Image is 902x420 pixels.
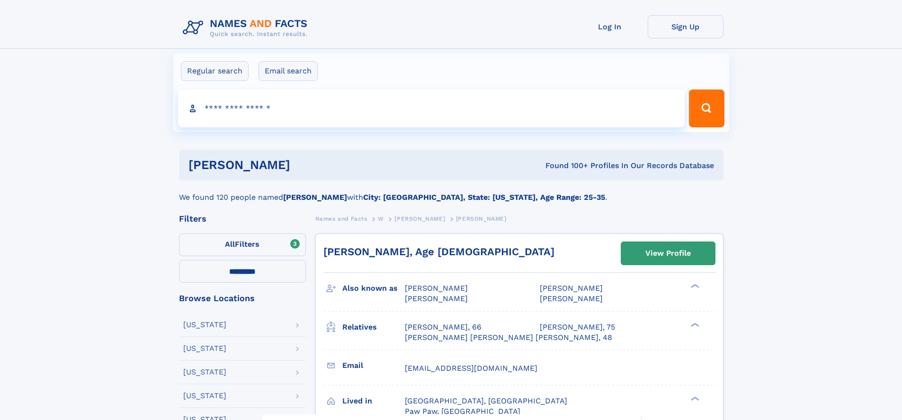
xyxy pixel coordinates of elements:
a: Log In [572,15,648,38]
span: [PERSON_NAME] [405,294,468,303]
span: [PERSON_NAME] [540,284,603,293]
a: [PERSON_NAME] [394,213,445,224]
h3: Lived in [342,393,405,409]
span: [PERSON_NAME] [456,215,507,222]
span: [PERSON_NAME] [405,284,468,293]
span: All [225,240,235,249]
div: We found 120 people named with . [179,180,723,203]
label: Filters [179,233,306,256]
h3: Relatives [342,319,405,335]
a: W [378,213,384,224]
a: [PERSON_NAME], 75 [540,322,615,332]
div: Found 100+ Profiles In Our Records Database [418,161,714,171]
span: Paw Paw, [GEOGRAPHIC_DATA] [405,407,520,416]
label: Email search [259,61,318,81]
a: [PERSON_NAME] [PERSON_NAME] [PERSON_NAME], 48 [405,332,612,343]
h3: Email [342,357,405,374]
b: [PERSON_NAME] [283,193,347,202]
div: [US_STATE] [183,345,226,352]
div: Filters [179,214,306,223]
div: [US_STATE] [183,368,226,376]
span: [EMAIL_ADDRESS][DOMAIN_NAME] [405,364,537,373]
a: Sign Up [648,15,723,38]
div: ❯ [688,395,700,402]
h3: Also known as [342,280,405,296]
div: ❯ [688,322,700,328]
h1: [PERSON_NAME] [188,159,418,171]
span: [GEOGRAPHIC_DATA], [GEOGRAPHIC_DATA] [405,396,567,405]
a: [PERSON_NAME], 66 [405,322,482,332]
a: [PERSON_NAME], Age [DEMOGRAPHIC_DATA] [323,246,554,258]
div: [US_STATE] [183,392,226,400]
span: [PERSON_NAME] [540,294,603,303]
button: Search Button [689,89,724,127]
a: Names and Facts [315,213,367,224]
span: [PERSON_NAME] [394,215,445,222]
div: ❯ [688,283,700,289]
label: Regular search [181,61,249,81]
a: View Profile [621,242,715,265]
div: View Profile [645,242,691,264]
input: search input [178,89,685,127]
div: Browse Locations [179,294,306,303]
div: [US_STATE] [183,321,226,329]
b: City: [GEOGRAPHIC_DATA], State: [US_STATE], Age Range: 25-35 [363,193,605,202]
span: W [378,215,384,222]
img: Logo Names and Facts [179,15,315,41]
